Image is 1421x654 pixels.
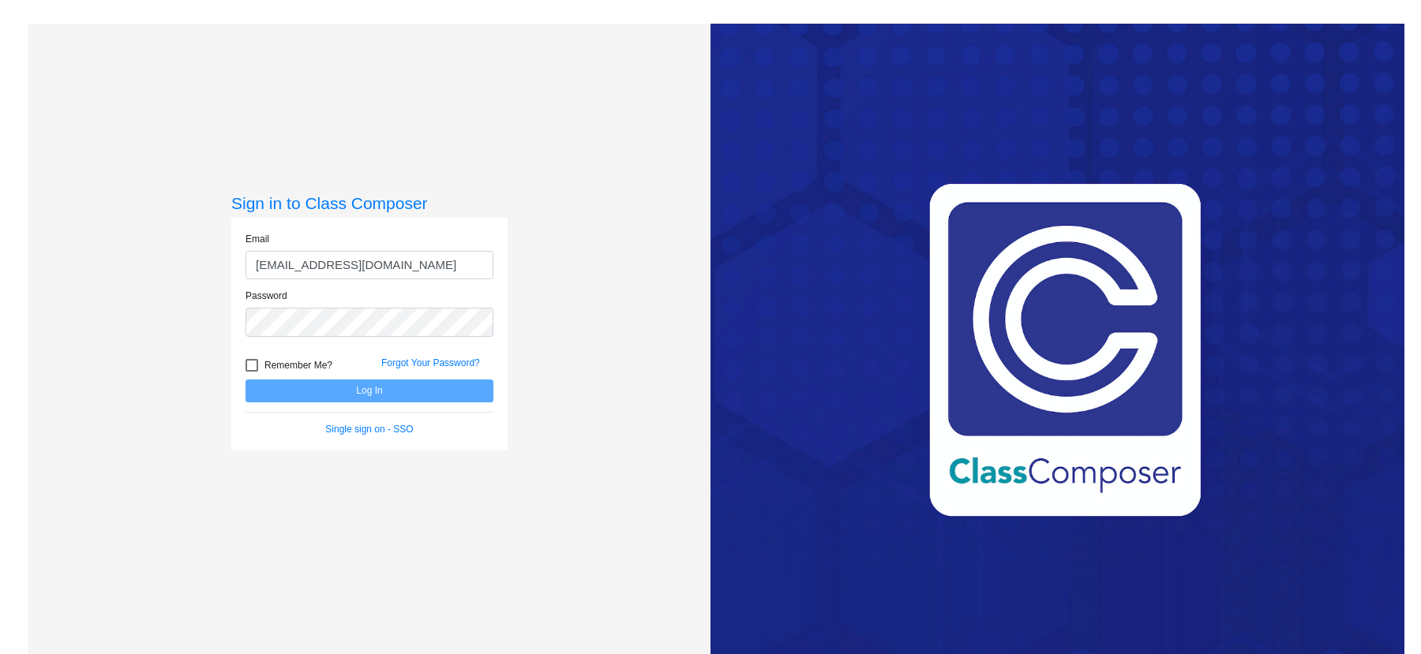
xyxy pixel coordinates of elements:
span: Remember Me? [264,356,332,375]
label: Password [246,289,287,303]
h3: Sign in to Class Composer [231,193,508,213]
a: Single sign on - SSO [325,424,413,435]
a: Forgot Your Password? [381,357,480,368]
label: Email [246,232,269,246]
button: Log In [246,379,493,402]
